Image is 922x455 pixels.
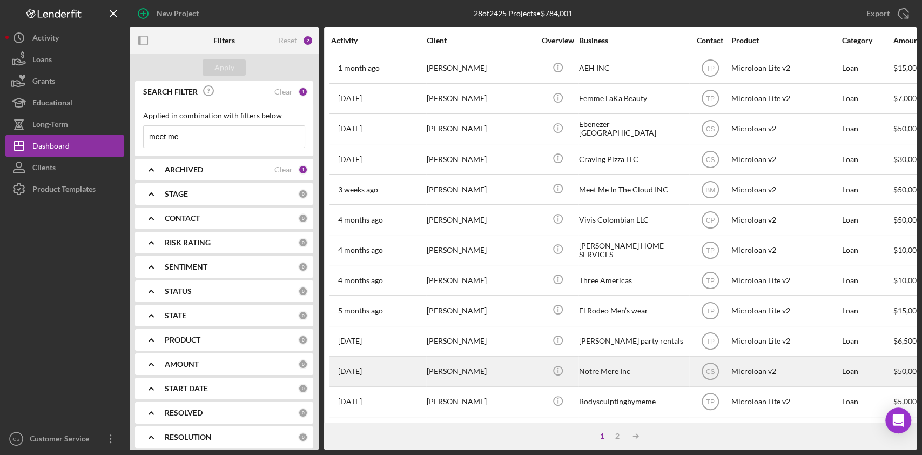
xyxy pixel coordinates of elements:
[705,368,715,376] text: CS
[427,36,535,45] div: Client
[579,175,687,204] div: Meet Me In The Cloud INC
[731,205,839,234] div: Microloan v2
[5,178,124,200] a: Product Templates
[32,178,96,203] div: Product Templates
[705,156,715,163] text: CS
[579,266,687,295] div: Three Americas
[731,236,839,264] div: Microloan v2
[338,306,383,315] time: 2025-03-17 19:14
[298,335,308,345] div: 0
[338,155,362,164] time: 2025-06-11 20:04
[579,36,687,45] div: Business
[731,115,839,143] div: Microloan v2
[298,311,308,320] div: 0
[298,262,308,272] div: 0
[427,236,535,264] div: [PERSON_NAME]
[842,205,892,234] div: Loan
[427,296,535,325] div: [PERSON_NAME]
[165,360,199,369] b: AMOUNT
[705,186,715,193] text: BM
[731,387,839,416] div: Microloan Lite v2
[338,185,378,194] time: 2025-08-06 20:49
[595,432,610,440] div: 1
[338,94,362,103] time: 2025-06-30 18:59
[427,175,535,204] div: [PERSON_NAME]
[866,3,890,24] div: Export
[5,70,124,92] button: Grants
[731,175,839,204] div: Microloan v2
[706,65,714,72] text: TP
[427,205,535,234] div: [PERSON_NAME]
[579,387,687,416] div: Bodysculptingbymeme
[842,327,892,356] div: Loan
[298,189,308,199] div: 0
[274,88,293,96] div: Clear
[5,49,124,70] a: Loans
[338,124,362,133] time: 2025-06-20 17:11
[165,311,186,320] b: STATE
[143,111,305,120] div: Applied in combination with filters below
[165,214,200,223] b: CONTACT
[579,296,687,325] div: El Rodeo Men’s wear
[856,3,917,24] button: Export
[706,307,714,315] text: TP
[5,135,124,157] button: Dashboard
[885,407,911,433] div: Open Intercom Messenger
[474,9,573,18] div: 28 of 2425 Projects • $784,001
[427,54,535,83] div: [PERSON_NAME]
[279,36,297,45] div: Reset
[842,266,892,295] div: Loan
[165,409,203,417] b: RESOLVED
[842,296,892,325] div: Loan
[32,157,56,181] div: Clients
[842,36,892,45] div: Category
[842,236,892,264] div: Loan
[298,408,308,418] div: 0
[731,296,839,325] div: Microloan Lite v2
[5,27,124,49] button: Activity
[842,357,892,386] div: Loan
[842,175,892,204] div: Loan
[579,145,687,173] div: Craving Pizza LLC
[842,387,892,416] div: Loan
[579,327,687,356] div: [PERSON_NAME] party rentals
[705,125,715,133] text: CS
[32,135,70,159] div: Dashboard
[706,398,714,406] text: TP
[338,276,383,285] time: 2025-04-16 18:43
[427,266,535,295] div: [PERSON_NAME]
[338,64,380,72] time: 2025-07-18 23:56
[427,387,535,416] div: [PERSON_NAME]
[32,92,72,116] div: Educational
[5,428,124,450] button: CSCustomer Service
[12,436,19,442] text: CS
[32,70,55,95] div: Grants
[842,84,892,113] div: Loan
[165,190,188,198] b: STAGE
[27,428,97,452] div: Customer Service
[143,88,198,96] b: SEARCH FILTER
[731,357,839,386] div: Microloan v2
[298,165,308,175] div: 1
[165,384,208,393] b: START DATE
[165,336,200,344] b: PRODUCT
[705,216,715,224] text: CP
[214,59,234,76] div: Apply
[706,338,714,345] text: TP
[5,157,124,178] button: Clients
[706,246,714,254] text: TP
[610,432,625,440] div: 2
[5,92,124,113] button: Educational
[537,36,578,45] div: Overview
[706,277,714,285] text: TP
[338,367,362,376] time: 2025-08-12 20:34
[298,213,308,223] div: 0
[731,266,839,295] div: Microloan Lite v2
[32,113,68,138] div: Long-Term
[298,359,308,369] div: 0
[203,59,246,76] button: Apply
[427,357,535,386] div: [PERSON_NAME]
